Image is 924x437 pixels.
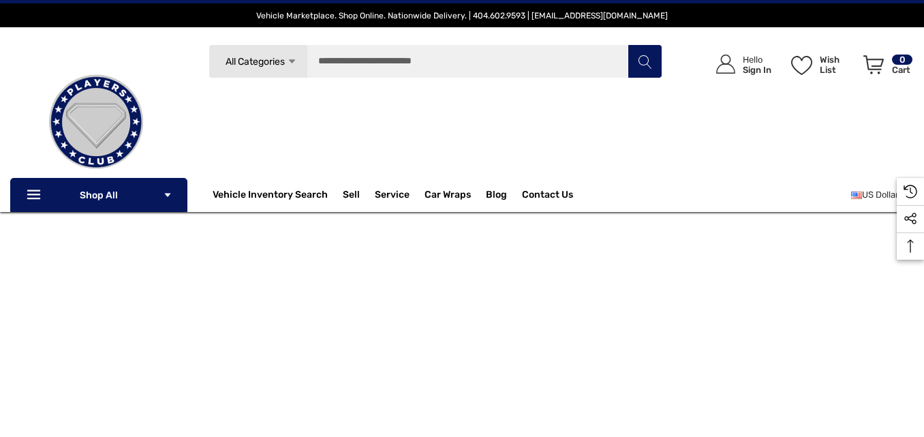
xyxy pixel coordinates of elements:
p: Sign In [743,65,771,75]
a: Blog [486,189,507,204]
img: Players Club | Cars For Sale [28,54,164,190]
span: All Categories [225,56,284,67]
svg: Social Media [904,212,917,226]
p: Wish List [820,55,856,75]
svg: Recently Viewed [904,185,917,198]
p: Cart [892,65,912,75]
a: All Categories Icon Arrow Down Icon Arrow Up [209,44,307,78]
a: USD [851,181,914,209]
span: Car Wraps [425,189,471,204]
a: Car Wraps [425,181,486,209]
a: Cart with 0 items [857,41,914,94]
a: Contact Us [522,189,573,204]
svg: Review Your Cart [863,55,884,74]
a: Sell [343,181,375,209]
svg: Icon Arrow Down [163,190,172,200]
p: Hello [743,55,771,65]
p: 0 [892,55,912,65]
a: Wish List Wish List [785,41,857,88]
a: Service [375,189,410,204]
svg: Wish List [791,56,812,75]
span: Sell [343,189,360,204]
a: Sign in [700,41,778,88]
svg: Icon Arrow Down [287,57,297,67]
p: Shop All [10,178,187,212]
span: Vehicle Marketplace. Shop Online. Nationwide Delivery. | 404.602.9593 | [EMAIL_ADDRESS][DOMAIN_NAME] [256,11,668,20]
svg: Icon Line [25,187,46,203]
a: Vehicle Inventory Search [213,189,328,204]
svg: Top [897,239,924,253]
button: Search [628,44,662,78]
svg: Icon User Account [716,55,735,74]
